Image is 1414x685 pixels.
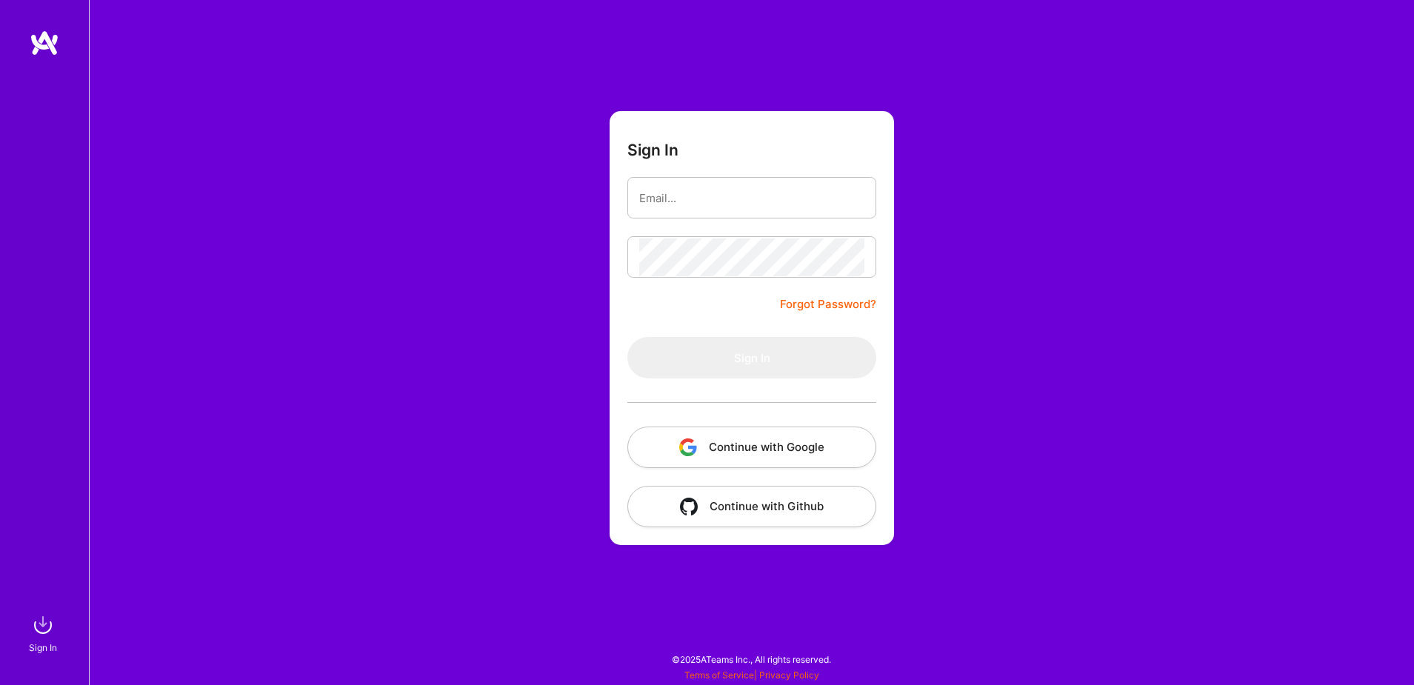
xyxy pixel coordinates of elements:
[28,610,58,640] img: sign in
[89,641,1414,678] div: © 2025 ATeams Inc., All rights reserved.
[679,438,697,456] img: icon
[627,141,678,159] h3: Sign In
[684,669,819,681] span: |
[627,486,876,527] button: Continue with Github
[780,295,876,313] a: Forgot Password?
[680,498,698,515] img: icon
[30,30,59,56] img: logo
[684,669,754,681] a: Terms of Service
[627,337,876,378] button: Sign In
[639,179,864,217] input: Email...
[627,427,876,468] button: Continue with Google
[29,640,57,655] div: Sign In
[759,669,819,681] a: Privacy Policy
[31,610,58,655] a: sign inSign In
